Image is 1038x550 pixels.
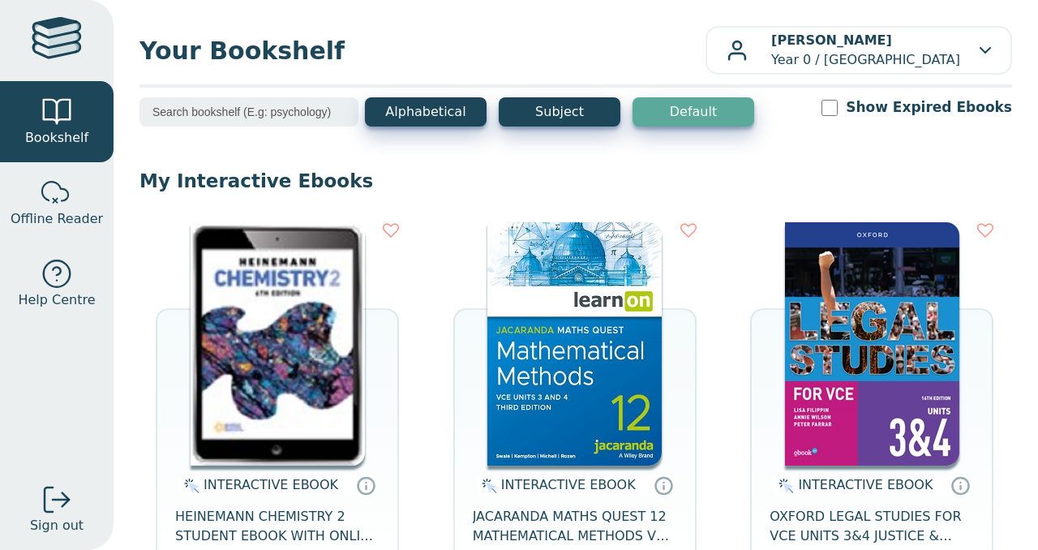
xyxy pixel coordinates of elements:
button: Default [633,97,754,127]
span: INTERACTIVE EBOOK [798,477,933,492]
p: My Interactive Ebooks [139,169,1012,193]
img: interactive.svg [179,476,199,496]
span: Offline Reader [11,209,103,229]
a: Interactive eBooks are accessed online via the publisher’s portal. They contain interactive resou... [356,475,375,495]
label: Show Expired Ebooks [846,97,1012,118]
button: [PERSON_NAME]Year 0 / [GEOGRAPHIC_DATA] [706,26,1012,75]
span: HEINEMANN CHEMISTRY 2 STUDENT EBOOK WITH ONLINE ASSESSMENT 6E [175,507,380,546]
span: INTERACTIVE EBOOK [501,477,636,492]
a: Interactive eBooks are accessed online via the publisher’s portal. They contain interactive resou... [654,475,673,495]
span: Bookshelf [25,128,88,148]
img: be5b08ab-eb35-4519-9ec8-cbf0bb09014d.jpg [785,222,959,466]
p: Year 0 / [GEOGRAPHIC_DATA] [771,31,960,70]
span: JACARANDA MATHS QUEST 12 MATHEMATICAL METHODS VCE UNITS 3&4 3E LEARNON [473,507,677,546]
span: Your Bookshelf [139,32,706,69]
button: Alphabetical [365,97,487,127]
span: Sign out [30,516,84,535]
button: Subject [499,97,620,127]
a: Interactive eBooks are accessed online via the publisher’s portal. They contain interactive resou... [950,475,970,495]
span: Help Centre [18,290,95,310]
img: interactive.svg [774,476,794,496]
span: OXFORD LEGAL STUDIES FOR VCE UNITS 3&4 JUSTICE & OUTCOMES STUDENT OBOOK + ASSESS 16E [770,507,974,546]
img: 7f36df1b-30bd-4b3c-87ed-c8cc42c4d22f.jpg [487,222,662,466]
span: INTERACTIVE EBOOK [204,477,338,492]
img: interactive.svg [477,476,497,496]
img: b469017c-5ffc-4d8a-8eb5-2fe2dfd50c43.png [191,222,365,466]
input: Search bookshelf (E.g: psychology) [139,97,358,127]
b: [PERSON_NAME] [771,32,892,48]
